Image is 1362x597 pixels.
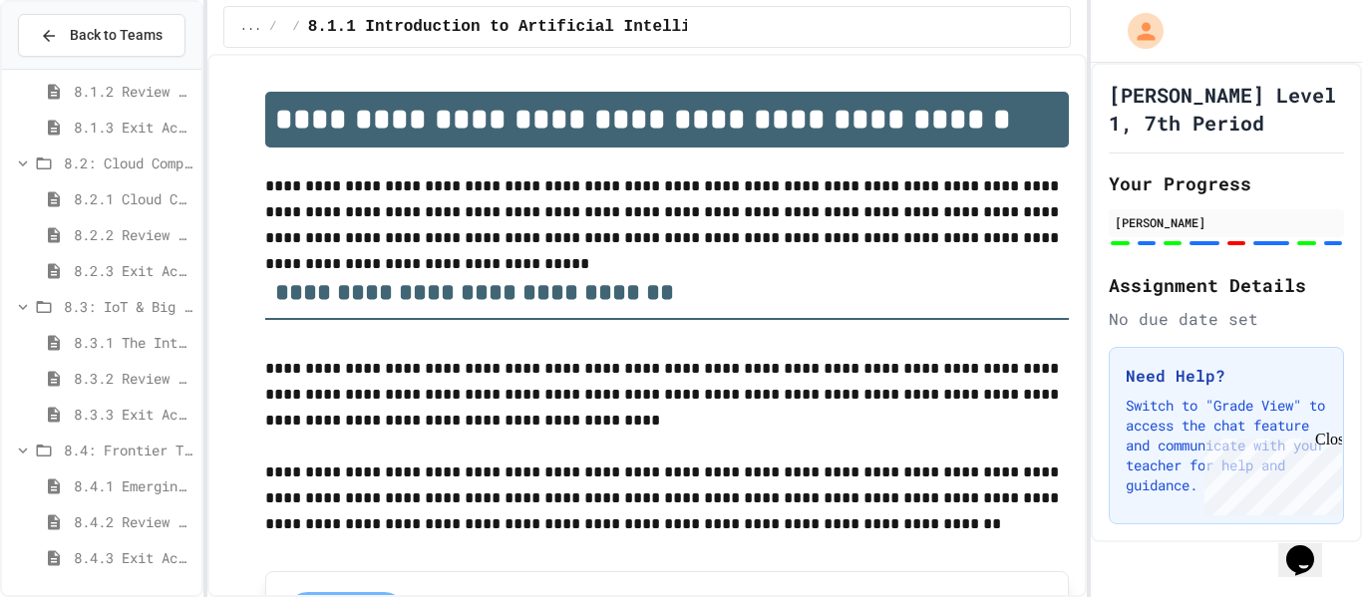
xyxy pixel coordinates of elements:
span: 8.1.1 Introduction to Artificial Intelligence [308,15,739,39]
span: 8.3.3 Exit Activity - IoT Data Detective Challenge [74,404,193,425]
span: 8.4.1 Emerging Technologies: Shaping Our Digital Future [74,475,193,496]
span: 8.2.1 Cloud Computing: Transforming the Digital World [74,188,193,209]
span: 8.4.3 Exit Activity - Future Tech Challenge [74,547,193,568]
span: 8.2.3 Exit Activity - Cloud Service Detective [74,260,193,281]
div: Chat with us now!Close [8,8,138,127]
span: 8.2: Cloud Computing [64,152,193,173]
iframe: chat widget [1278,517,1342,577]
div: [PERSON_NAME] [1115,213,1338,231]
div: My Account [1107,8,1169,54]
span: 8.2.2 Review - Cloud Computing [74,224,193,245]
h2: Your Progress [1109,169,1344,197]
span: 8.3.1 The Internet of Things and Big Data: Our Connected Digital World [74,332,193,353]
button: Back to Teams [18,14,185,57]
div: No due date set [1109,307,1344,331]
p: Switch to "Grade View" to access the chat feature and communicate with your teacher for help and ... [1126,396,1327,495]
span: 8.1.2 Review - Introduction to Artificial Intelligence [74,81,193,102]
span: / [269,19,276,35]
span: 8.4: Frontier Tech Spotlight [64,440,193,460]
span: 8.3.2 Review - The Internet of Things and Big Data [74,368,193,389]
h1: [PERSON_NAME] Level 1, 7th Period [1109,81,1344,137]
span: / [293,19,300,35]
span: 8.1.3 Exit Activity - AI Detective [74,117,193,138]
span: ... [240,19,262,35]
iframe: chat widget [1196,431,1342,515]
h2: Assignment Details [1109,271,1344,299]
span: 8.4.2 Review - Emerging Technologies: Shaping Our Digital Future [74,511,193,532]
h3: Need Help? [1126,364,1327,388]
span: 8.3: IoT & Big Data [64,296,193,317]
span: Back to Teams [70,25,163,46]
